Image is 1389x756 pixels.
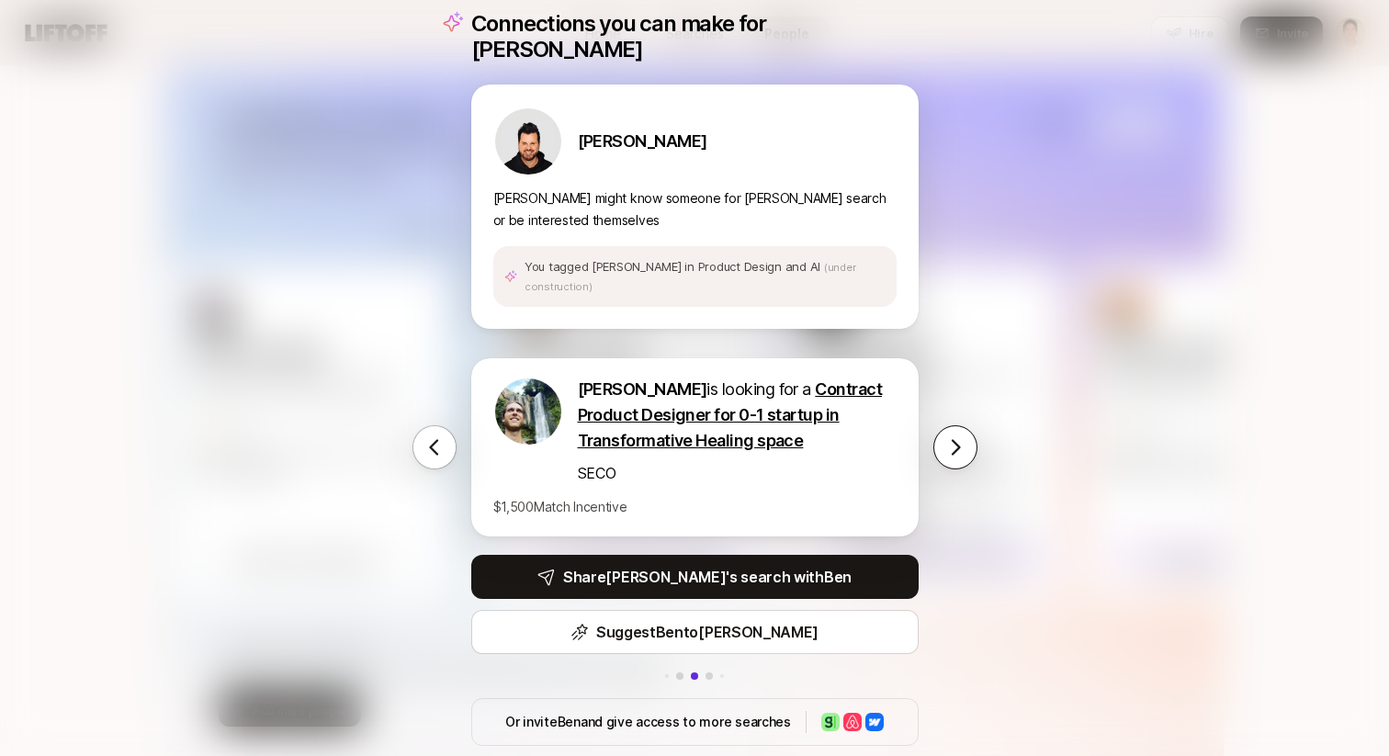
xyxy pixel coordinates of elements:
span: Contract Product Designer for 0-1 startup in Transformative Healing space [578,379,883,450]
p: is looking for a [578,377,897,454]
span: [PERSON_NAME] [578,379,707,399]
p: Suggest Ben to [PERSON_NAME] [596,620,819,644]
p: [PERSON_NAME] might know someone for [PERSON_NAME] search or be interested themselves [493,187,897,231]
p: $ 1,500 Match Incentive [493,496,627,518]
img: meetgranola_logo [821,713,840,731]
p: You tagged [PERSON_NAME] in Product Design and AI [525,257,886,296]
img: ACg8ocJ0mpdeUvCtCxd4mLeUrIcX20s3LOtP5jtjEZFvCMxUyDc=s160-c [495,378,561,445]
img: 3f9a8aea_d77e_4605_888a_6e8feaae9cd9.jpg [843,713,862,731]
p: [PERSON_NAME] [578,129,707,154]
p: Share [PERSON_NAME] 's search with Ben [563,565,852,589]
button: Share[PERSON_NAME]'s search withBen [471,555,919,599]
p: Or invite Ben and give access to more searches [505,711,791,733]
button: SuggestBento[PERSON_NAME] [471,610,919,654]
span: (under construction) [525,261,855,293]
img: fec11d8a_de3b_452e_8633_2a70100e9402.jpg [495,108,561,175]
img: 24ddf865_48f7_4789_9e83_86b083ae3e2c.jpg [865,713,884,731]
p: Connections you can make for [PERSON_NAME] [471,11,919,62]
p: SECO [578,461,616,485]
